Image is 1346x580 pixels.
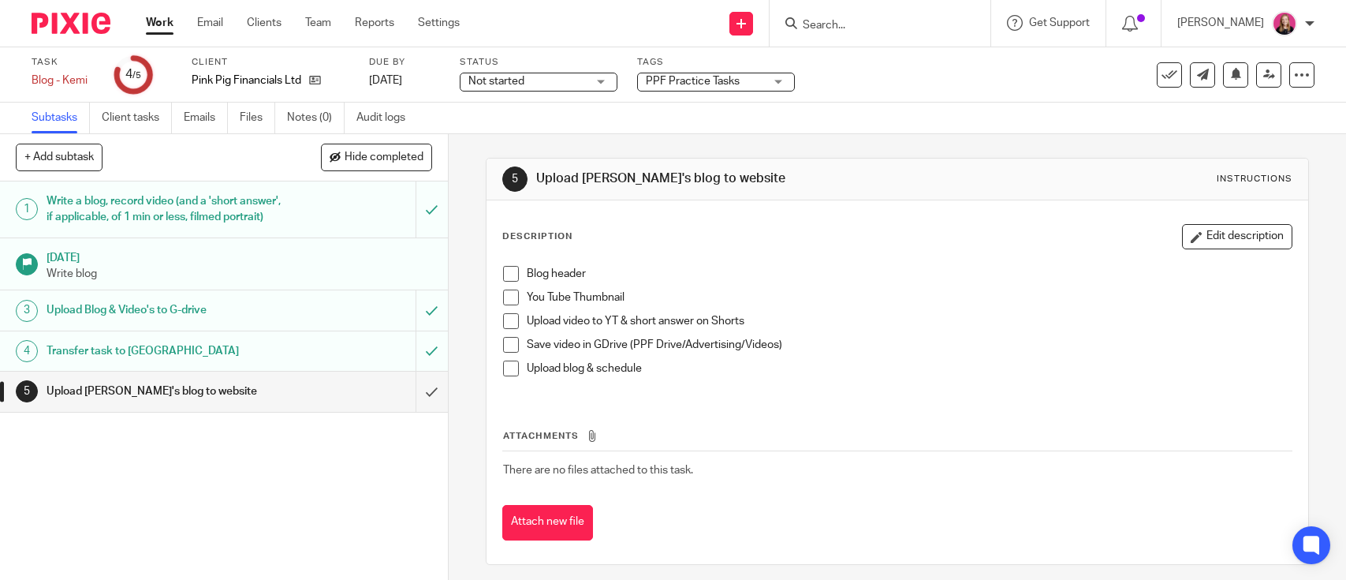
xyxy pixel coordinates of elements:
a: Email [197,15,223,31]
div: 5 [16,380,38,402]
p: Blog header [527,266,1291,282]
span: Get Support [1029,17,1090,28]
div: 4 [125,65,141,84]
a: Clients [247,15,282,31]
p: Upload video to YT & short answer on Shorts [527,313,1291,329]
a: Subtasks [32,103,90,133]
button: Hide completed [321,144,432,170]
h1: Write a blog, record video (and a 'short answer', if applicable, of 1 min or less, filmed portrait) [47,189,282,230]
button: Attach new file [502,505,593,541]
p: [PERSON_NAME] [1177,15,1264,31]
span: [DATE] [369,75,402,86]
a: Notes (0) [287,103,345,133]
small: /5 [132,71,141,80]
span: PPF Practice Tasks [646,76,740,87]
h1: Upload Blog & Video's to G-drive [47,298,282,322]
span: Not started [468,76,524,87]
span: There are no files attached to this task. [503,465,693,476]
p: Write blog [47,266,432,282]
a: Client tasks [102,103,172,133]
div: 1 [16,198,38,220]
span: Attachments [503,432,579,440]
label: Client [192,56,349,69]
h1: Transfer task to [GEOGRAPHIC_DATA] [47,339,282,363]
a: Reports [355,15,394,31]
p: You Tube Thumbnail [527,290,1291,305]
img: Pixie [32,13,110,34]
span: Hide completed [345,152,423,164]
h1: [DATE] [47,246,432,266]
img: Team%20headshots.png [1272,11,1297,36]
a: Emails [184,103,228,133]
label: Tags [637,56,795,69]
p: Description [502,230,572,243]
p: Save video in GDrive (PPF Drive/Advertising/Videos) [527,337,1291,353]
label: Status [460,56,617,69]
a: Work [146,15,173,31]
label: Task [32,56,95,69]
input: Search [801,19,943,33]
div: 4 [16,340,38,362]
a: Team [305,15,331,31]
div: 3 [16,300,38,322]
a: Audit logs [356,103,417,133]
a: Files [240,103,275,133]
h1: Upload [PERSON_NAME]'s blog to website [536,170,931,187]
div: Blog - Kemi [32,73,95,88]
p: Pink Pig Financials Ltd [192,73,301,88]
a: Settings [418,15,460,31]
h1: Upload [PERSON_NAME]'s blog to website [47,380,282,403]
button: Edit description [1182,224,1292,249]
div: 5 [502,167,528,192]
p: Upload blog & schedule [527,361,1291,376]
label: Due by [369,56,440,69]
button: + Add subtask [16,144,103,170]
div: Instructions [1217,173,1292,185]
